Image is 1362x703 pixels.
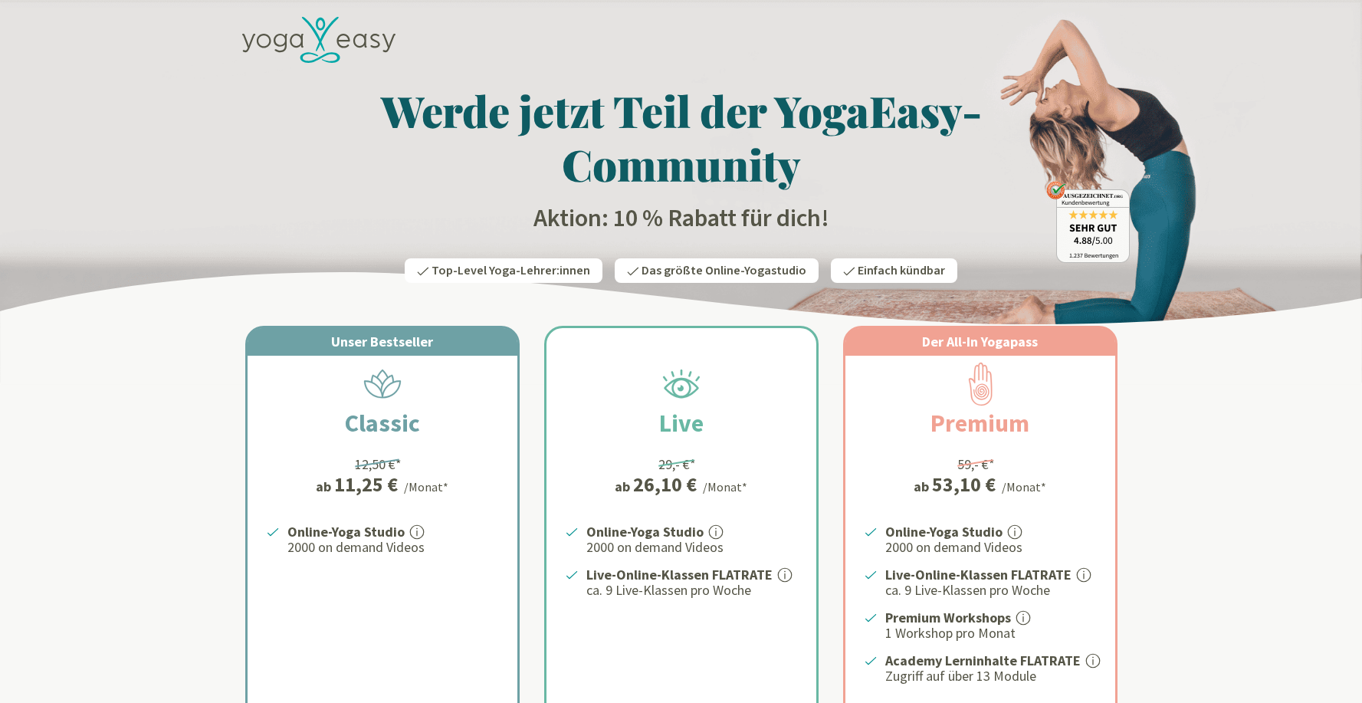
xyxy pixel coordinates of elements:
span: ab [316,476,334,497]
div: 59,- €* [957,454,995,475]
img: ausgezeichnet_badge.png [1046,181,1130,263]
span: ab [615,476,633,497]
strong: Premium Workshops [885,609,1011,626]
strong: Online-Yoga Studio [586,523,704,540]
div: 12,50 €* [355,454,402,475]
strong: Online-Yoga Studio [287,523,405,540]
h2: Classic [308,405,457,442]
p: ca. 9 Live-Klassen pro Woche [586,581,798,600]
strong: Academy Lerninhalte FLATRATE [885,652,1081,669]
p: 2000 on demand Videos [586,538,798,557]
p: Zugriff auf über 13 Module [885,667,1097,685]
div: /Monat* [703,478,747,496]
span: Top-Level Yoga-Lehrer:innen [432,262,590,279]
div: /Monat* [1002,478,1046,496]
strong: Live-Online-Klassen FLATRATE [885,566,1072,583]
h2: Premium [894,405,1066,442]
h1: Werde jetzt Teil der YogaEasy-Community [233,84,1130,191]
strong: Online-Yoga Studio [885,523,1003,540]
div: 26,10 € [633,475,697,494]
span: ab [914,476,932,497]
p: 2000 on demand Videos [885,538,1097,557]
h2: Live [622,405,740,442]
p: 2000 on demand Videos [287,538,499,557]
span: Das größte Online-Yogastudio [642,262,806,279]
p: 1 Workshop pro Monat [885,624,1097,642]
div: 29,- €* [658,454,696,475]
div: 53,10 € [932,475,996,494]
span: Einfach kündbar [858,262,945,279]
h2: Aktion: 10 % Rabatt für dich! [233,203,1130,234]
strong: Live-Online-Klassen FLATRATE [586,566,773,583]
span: Der All-In Yogapass [922,333,1038,350]
div: 11,25 € [334,475,398,494]
span: Unser Bestseller [331,333,433,350]
p: ca. 9 Live-Klassen pro Woche [885,581,1097,600]
div: /Monat* [404,478,448,496]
